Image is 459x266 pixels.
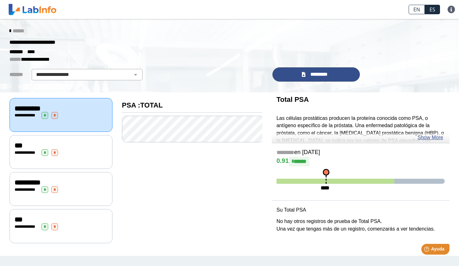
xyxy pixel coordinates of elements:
[122,101,163,109] b: PSA :TOTAL
[277,149,445,156] h5: en [DATE]
[277,218,445,233] p: No hay otros registros de prueba de Total PSA. Una vez que tengas más de un registro, comenzarás ...
[418,134,443,141] a: Show More
[403,241,452,259] iframe: Help widget launcher
[425,5,440,14] a: ES
[277,114,445,175] p: Las células prostáticas producen la proteína conocida como PSA, o antígeno específico de la próst...
[277,206,445,214] p: Su Total PSA
[277,157,445,166] h4: 0.91
[409,5,425,14] a: EN
[277,96,309,103] b: Total PSA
